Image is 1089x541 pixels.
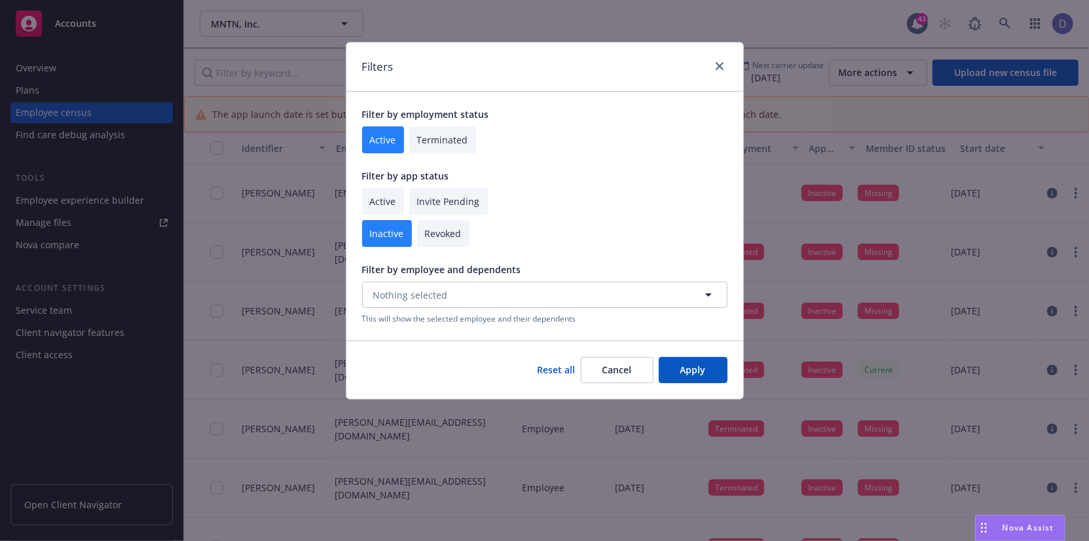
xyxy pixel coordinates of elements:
a: close [712,58,728,74]
p: Filter by app status [362,169,728,183]
span: Nothing selected [373,288,448,302]
p: This will show the selected employee and their dependents [362,313,728,324]
h1: Filters [362,58,394,75]
a: Reset all [538,363,576,377]
span: Nova Assist [1003,522,1054,533]
button: Nova Assist [975,515,1065,541]
p: Filter by employment status [362,107,728,121]
button: Apply [659,357,728,383]
div: Drag to move [976,515,992,540]
button: Cancel [581,357,654,383]
p: Filter by employee and dependents [362,263,728,276]
button: Nothing selected [362,282,728,308]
